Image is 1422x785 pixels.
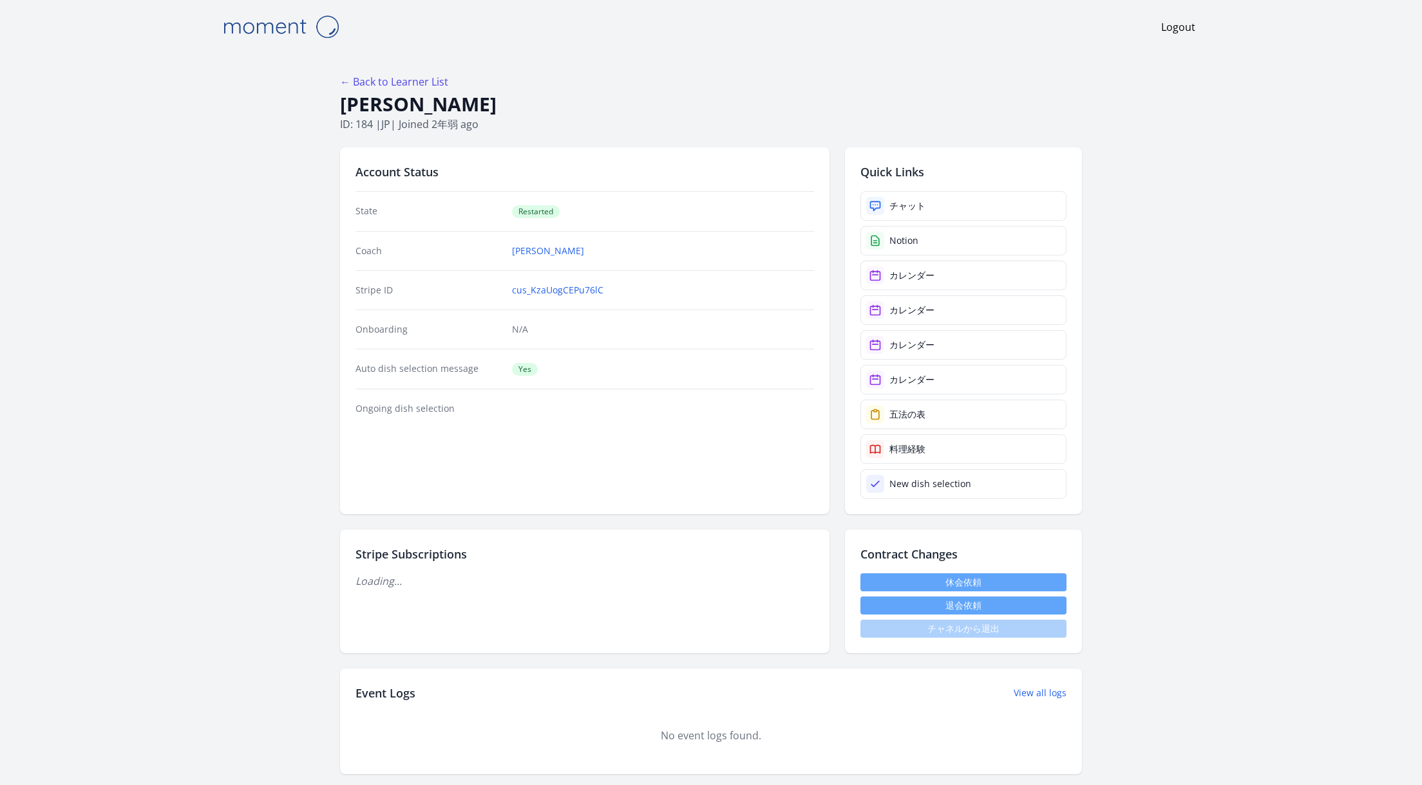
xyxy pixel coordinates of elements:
a: [PERSON_NAME] [512,245,584,257]
div: カレンダー [889,373,934,386]
span: Yes [512,363,538,376]
a: チャット [860,191,1066,221]
a: View all logs [1014,687,1066,699]
div: New dish selection [889,477,971,490]
span: チャネルから退出 [860,620,1066,638]
a: カレンダー [860,261,1066,290]
a: New dish selection [860,469,1066,499]
div: カレンダー [889,269,934,282]
div: 五法の表 [889,408,925,421]
p: N/A [512,323,814,336]
a: カレンダー [860,365,1066,394]
h2: Event Logs [355,684,415,702]
dt: Stripe ID [355,284,502,297]
p: ID: 184 | | Joined 2年弱 ago [340,116,1082,132]
a: Notion [860,226,1066,255]
div: 料理経験 [889,443,925,456]
div: チャット [889,199,925,212]
span: jp [381,117,390,131]
a: カレンダー [860,330,1066,360]
h2: Quick Links [860,163,1066,181]
a: 料理経験 [860,434,1066,464]
a: カレンダー [860,295,1066,325]
a: ← Back to Learner List [340,75,448,89]
a: 五法の表 [860,400,1066,429]
h2: Stripe Subscriptions [355,545,814,563]
a: Logout [1161,19,1195,35]
dt: Coach [355,245,502,257]
dt: State [355,205,502,218]
p: Loading... [355,573,814,589]
dt: Onboarding [355,323,502,336]
dt: Ongoing dish selection [355,402,502,415]
span: Restarted [512,205,560,218]
div: Notion [889,234,918,247]
img: Moment [216,10,345,43]
h2: Account Status [355,163,814,181]
dt: Auto dish selection message [355,362,502,376]
div: No event logs found. [355,728,1066,743]
a: 休会依頼 [860,573,1066,591]
div: カレンダー [889,338,934,351]
button: 退会依頼 [860,596,1066,614]
div: カレンダー [889,304,934,317]
h1: [PERSON_NAME] [340,92,1082,116]
a: cus_KzaUogCEPu76lC [512,284,603,297]
h2: Contract Changes [860,545,1066,563]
